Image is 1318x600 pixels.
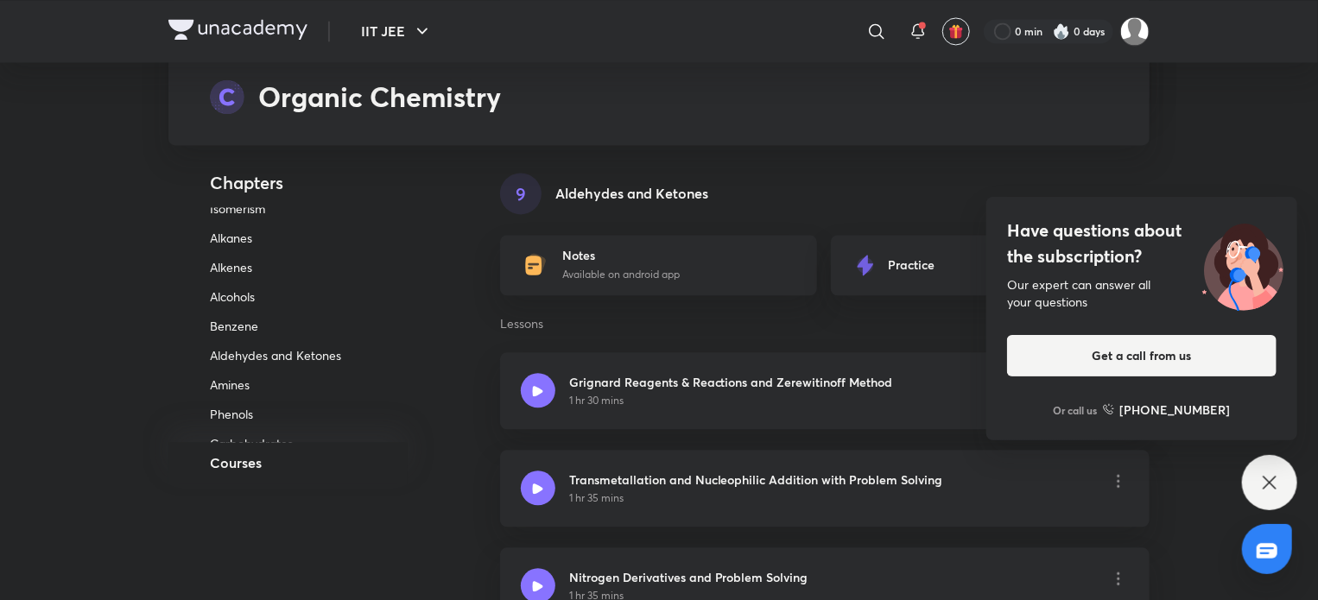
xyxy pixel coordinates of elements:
[1007,276,1277,311] div: Our expert can answer all your questions
[888,257,935,273] h6: Practice
[168,19,307,40] img: Company Logo
[569,568,808,586] h6: Nitrogen Derivatives and Problem Solving
[210,348,378,363] p: Aldehydes and Ketones
[351,14,443,48] button: IIT JEE
[210,436,378,452] p: Carbohydrates
[1053,22,1070,40] img: streak
[210,407,378,422] p: Phenols
[569,471,943,489] h6: Transmetallation and Nucleophilic Addition with Problem Solving
[1054,402,1098,418] p: Or call us
[562,248,680,263] h6: Notes
[562,267,680,282] p: Available on android app
[569,490,624,506] p: 1 hr 35 mins
[1007,218,1277,269] h4: Have questions about the subscription?
[569,373,893,391] h6: Grignard Reagents & Reactions and Zerewitinoff Method
[1188,218,1297,311] img: ttu_illustration_new.svg
[500,316,1150,332] p: Lessons
[210,260,378,275] p: Alkenes
[1120,401,1231,419] h6: [PHONE_NUMBER]
[210,79,244,114] img: syllabus-subject-icon
[258,76,501,117] h2: Organic Chemistry
[210,377,378,393] p: Amines
[168,173,445,193] h4: Chapters
[210,319,378,334] p: Benzene
[948,23,964,39] img: avatar
[555,183,708,204] h5: Aldehydes and Ketones
[210,289,378,305] p: Alcohols
[942,17,970,45] button: avatar
[210,231,378,246] p: Alkanes
[1120,16,1150,46] img: Anubhav Chauhan
[1007,335,1277,376] button: Get a call from us
[168,19,307,44] a: Company Logo
[210,201,378,217] p: Isomerism
[500,173,542,214] div: 9
[569,393,624,408] p: 1 hr 30 mins
[210,452,262,473] h5: Courses
[1103,401,1231,419] a: [PHONE_NUMBER]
